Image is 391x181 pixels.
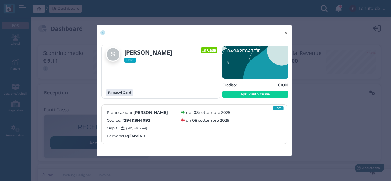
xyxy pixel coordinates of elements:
[185,118,229,123] label: lun 08 settembre 2025
[107,110,177,115] label: Prenotazione
[284,29,288,37] span: ×
[106,47,187,63] a: [PERSON_NAME] Hotel
[107,125,177,131] label: Ospiti:
[185,110,230,115] label: mer 03 settembre 2025
[124,58,136,63] span: Hotel
[18,5,40,9] span: Assistenza
[202,47,216,53] b: In Casa
[222,91,288,98] button: Apri Punto Cassa
[106,47,120,62] img: Simone Van Wingerden
[227,48,267,54] text: 049A2E8A7F1D94
[106,89,133,96] button: Rimuovi Card
[126,126,147,130] small: ( 40, 40 anni)
[273,106,284,110] div: Hotel
[107,133,146,139] label: Camera:
[124,48,172,56] b: [PERSON_NAME]
[222,83,237,87] h5: Credito:
[278,82,288,88] b: € 0,00
[107,118,177,123] label: Codice:
[121,118,150,123] a: #294K8H4092
[133,110,168,115] b: [PERSON_NAME]
[123,133,146,139] b: Ogliarola s.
